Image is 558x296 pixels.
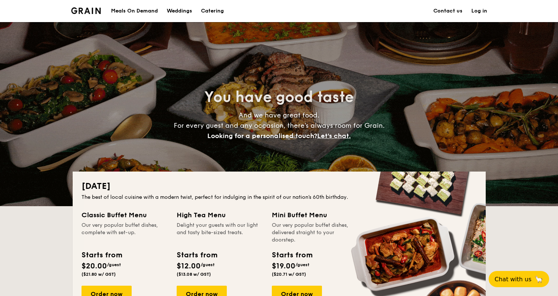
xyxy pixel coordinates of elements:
[272,210,358,220] div: Mini Buffet Menu
[82,180,477,192] h2: [DATE]
[82,262,107,271] span: $20.00
[174,111,385,140] span: And we have great food. For every guest and any occasion, there’s always room for Grain.
[177,262,201,271] span: $12.00
[177,210,263,220] div: High Tea Menu
[495,276,531,283] span: Chat with us
[107,262,121,267] span: /guest
[82,210,168,220] div: Classic Buffet Menu
[272,262,295,271] span: $19.00
[177,222,263,244] div: Delight your guests with our light and tasty bite-sized treats.
[272,272,306,277] span: ($20.71 w/ GST)
[534,275,543,283] span: 🦙
[82,222,168,244] div: Our very popular buffet dishes, complete with set-up.
[317,132,351,140] span: Let's chat.
[71,7,101,14] a: Logotype
[272,250,312,261] div: Starts from
[177,272,211,277] span: ($13.08 w/ GST)
[272,222,358,244] div: Our very popular buffet dishes, delivered straight to your doorstep.
[71,7,101,14] img: Grain
[82,272,116,277] span: ($21.80 w/ GST)
[177,250,217,261] div: Starts from
[489,271,549,287] button: Chat with us🦙
[82,250,122,261] div: Starts from
[82,194,477,201] div: The best of local cuisine with a modern twist, perfect for indulging in the spirit of our nation’...
[207,132,317,140] span: Looking for a personalised touch?
[201,262,215,267] span: /guest
[204,88,354,106] span: You have good taste
[295,262,309,267] span: /guest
